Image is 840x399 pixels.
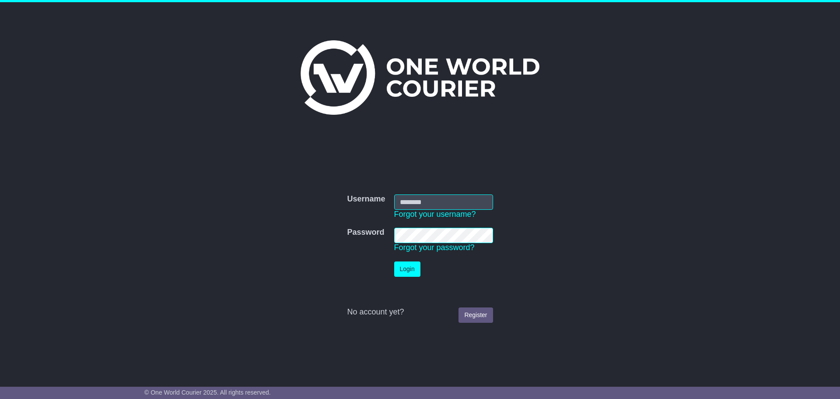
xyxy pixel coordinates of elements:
a: Forgot your password? [394,243,475,252]
a: Forgot your username? [394,210,476,219]
label: Username [347,194,385,204]
span: © One World Courier 2025. All rights reserved. [144,389,271,396]
div: No account yet? [347,307,493,317]
a: Register [458,307,493,323]
label: Password [347,228,384,237]
img: One World [301,40,539,115]
button: Login [394,261,420,277]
